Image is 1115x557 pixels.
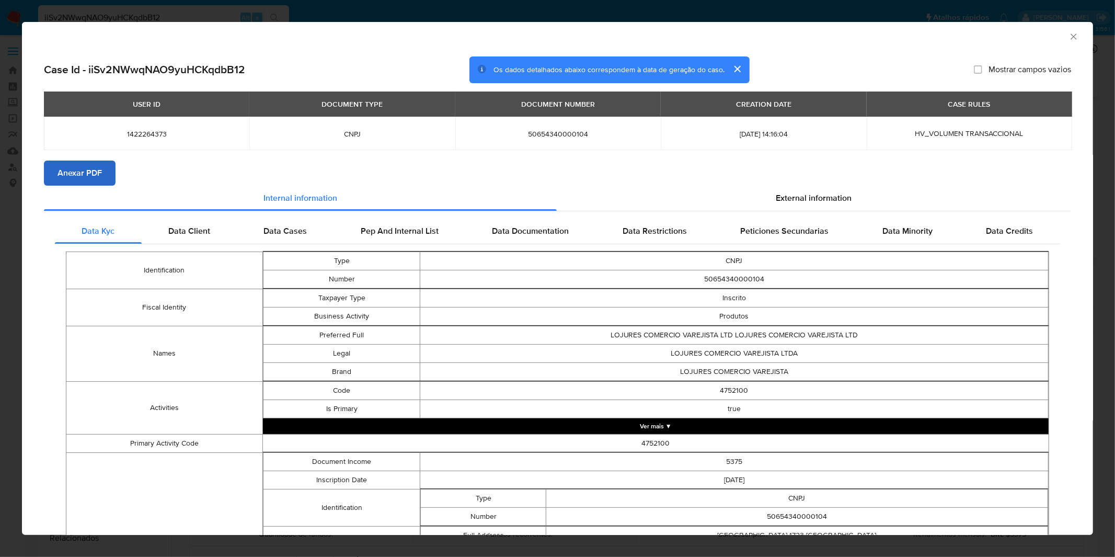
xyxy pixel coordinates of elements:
[44,161,116,186] button: Anexar PDF
[263,270,420,288] td: Number
[263,381,420,400] td: Code
[546,489,1048,507] td: CNPJ
[263,289,420,307] td: Taxpayer Type
[316,95,389,113] div: DOCUMENT TYPE
[263,225,307,237] span: Data Cases
[263,326,420,344] td: Preferred Full
[56,129,237,139] span: 1422264373
[421,507,546,526] td: Number
[421,526,546,544] td: Full Address
[66,434,263,452] td: Primary Activity Code
[420,452,1049,471] td: 5375
[263,252,420,270] td: Type
[725,56,750,82] button: cerrar
[673,129,854,139] span: [DATE] 14:16:04
[420,471,1049,489] td: [DATE]
[988,64,1071,75] span: Mostrar campos vazios
[492,225,569,237] span: Data Documentation
[263,192,337,204] span: Internal information
[44,186,1071,211] div: Detailed info
[44,63,245,76] h2: Case Id - iiSv2NWwqNAO9yuHCKqdbB12
[82,225,114,237] span: Data Kyc
[263,344,420,362] td: Legal
[263,452,420,471] td: Document Income
[66,326,263,381] td: Names
[420,400,1049,418] td: true
[974,65,982,74] input: Mostrar campos vazios
[22,22,1093,535] div: closure-recommendation-modal
[420,289,1049,307] td: Inscrito
[915,128,1024,139] span: HV_VOLUMEN TRANSACCIONAL
[58,162,102,185] span: Anexar PDF
[420,362,1049,381] td: LOJURES COMERCIO VAREJISTA
[263,400,420,418] td: Is Primary
[263,362,420,381] td: Brand
[623,225,687,237] span: Data Restrictions
[361,225,439,237] span: Pep And Internal List
[986,225,1033,237] span: Data Credits
[546,526,1048,544] td: [GEOGRAPHIC_DATA] 1723 [GEOGRAPHIC_DATA]
[66,289,263,326] td: Fiscal Identity
[942,95,997,113] div: CASE RULES
[776,192,852,204] span: External information
[420,270,1049,288] td: 50654340000104
[263,489,420,526] td: Identification
[263,471,420,489] td: Inscription Date
[127,95,167,113] div: USER ID
[1068,31,1078,41] button: Fechar a janela
[263,418,1049,434] button: Expand array
[66,381,263,434] td: Activities
[263,307,420,325] td: Business Activity
[262,129,442,139] span: CNPJ
[546,507,1048,526] td: 50654340000104
[420,381,1049,400] td: 4752100
[468,129,648,139] span: 50654340000104
[168,225,210,237] span: Data Client
[741,225,829,237] span: Peticiones Secundarias
[420,344,1049,362] td: LOJURES COMERCIO VAREJISTA LTDA
[515,95,601,113] div: DOCUMENT NUMBER
[420,307,1049,325] td: Produtos
[420,326,1049,344] td: LOJURES COMERCIO VAREJISTA LTD LOJURES COMERCIO VAREJISTA LTD
[420,252,1049,270] td: CNPJ
[66,252,263,289] td: Identification
[730,95,798,113] div: CREATION DATE
[882,225,933,237] span: Data Minority
[55,219,1060,244] div: Detailed internal info
[421,489,546,507] td: Type
[263,434,1049,452] td: 4752100
[493,64,725,75] span: Os dados detalhados abaixo correspondem à data de geração do caso.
